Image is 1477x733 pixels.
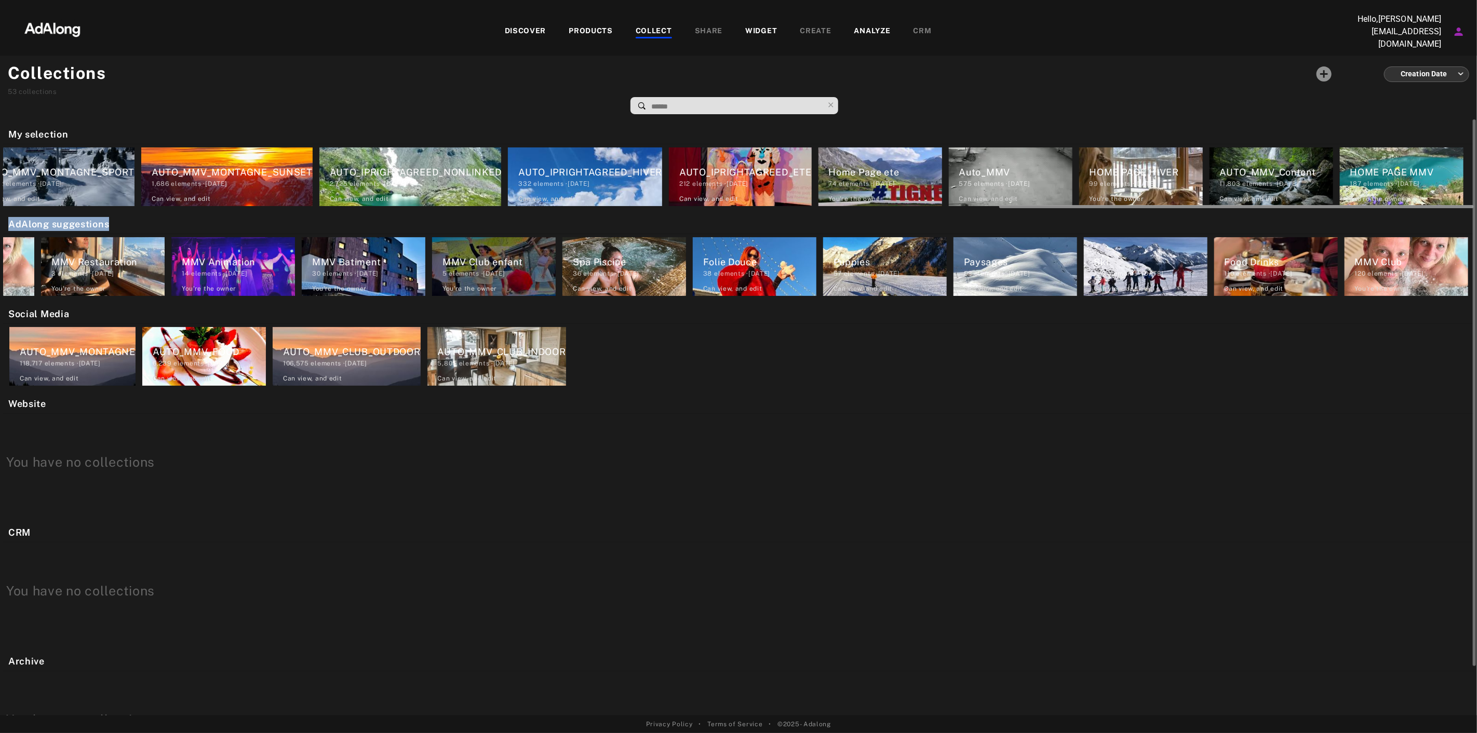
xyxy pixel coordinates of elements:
[299,234,428,299] div: MMV Batiment30 elements ·[DATE]You're the owner
[316,144,505,209] div: AUTO_IPRIGHTAGREED_NONLINKED2,725 elements ·[DATE]Can view, and edit
[679,179,811,188] div: elements · [DATE]
[1425,683,1477,733] div: Widget de chat
[182,270,189,277] span: 14
[1225,284,1284,293] div: Can view , and edit
[8,654,1474,668] h2: Archive
[153,374,212,383] div: Can view , and edit
[51,284,106,293] div: You're the owner
[438,345,566,359] div: AUTO_MMV_CLUB_INDOOR
[964,284,1023,293] div: Can view , and edit
[1206,144,1336,209] div: AUTO_MMV_Content11,803 elements ·[DATE]Can view, and edit
[330,194,389,203] div: Can view , and edit
[1094,284,1153,293] div: Can view , and edit
[707,720,762,729] a: Terms of Service
[834,284,893,293] div: Can view , and edit
[442,284,497,293] div: You're the owner
[438,374,497,383] div: Can view , and edit
[829,179,942,188] div: elements · [DATE]
[139,324,269,389] div: AUTO_MMV_FOOD6,239 elements ·[DATE]Can view, and edit
[8,397,1474,411] h2: Website
[283,374,342,383] div: Can view , and edit
[834,269,947,278] div: elements · [DATE]
[959,180,972,187] span: 575
[646,720,693,729] a: Privacy Policy
[1090,165,1203,179] div: HOME PAGE HIVER
[505,25,546,38] div: DISCOVER
[829,180,837,187] span: 74
[703,269,816,278] div: elements · [DATE]
[283,359,421,368] div: elements · [DATE]
[703,255,816,269] div: Folie Douce
[1393,60,1464,88] div: Creation Date
[270,324,424,389] div: AUTO_MMV_CLUB_OUTDOOR106,575 elements ·[DATE]Can view, and edit
[834,255,947,269] div: Puppies
[950,234,1080,299] div: Paysages52 elements ·[DATE]Can view, and edit
[829,165,942,179] div: Home Page ete
[153,345,266,359] div: AUTO_MMV_FOOD
[438,360,458,367] span: 5,805
[703,270,712,277] span: 38
[438,359,566,368] div: elements · [DATE]
[573,270,581,277] span: 36
[769,720,772,729] span: •
[699,720,702,729] span: •
[964,269,1077,278] div: elements · [DATE]
[1081,234,1211,299] div: Ski130 elements ·[DATE]Can view, and edit
[20,345,136,359] div: AUTO_MMV_MONTAGNE
[829,194,883,203] div: You're the owner
[1355,269,1468,278] div: elements · [DATE]
[1211,234,1341,299] div: Food Drinks110 elements ·[DATE]Can view, and edit
[429,234,559,299] div: MMV Club enfant5 elements ·[DATE]You're the owner
[1350,194,1405,203] div: You're the owner
[152,179,313,188] div: elements · [DATE]
[745,25,777,38] div: WIDGET
[1220,165,1333,179] div: AUTO_MMV_Content
[8,217,1474,231] h2: AdAlong suggestions
[1076,144,1206,209] div: HOME PAGE HIVER99 elements ·[DATE]You're the owner
[442,270,447,277] span: 5
[959,194,1018,203] div: Can view , and edit
[666,144,814,209] div: AUTO_IPRIGHTAGREED_ETE212 elements ·[DATE]Can view, and edit
[182,255,295,269] div: MMV Animation
[51,270,56,277] span: 3
[312,284,367,293] div: You're the owner
[138,144,316,209] div: AUTO_MMV_MONTAGNE_SUNSET1,686 elements ·[DATE]Can view, and edit
[51,255,165,269] div: MMV Restauration
[7,13,98,44] img: 63233d7d88ed69de3c212112c67096b6.png
[20,359,136,368] div: elements · [DATE]
[8,307,1474,321] h2: Social Media
[834,270,842,277] span: 57
[573,269,686,278] div: elements · [DATE]
[679,180,690,187] span: 212
[959,165,1072,179] div: Auto_MMV
[573,284,632,293] div: Can view , and edit
[505,144,665,209] div: AUTO_IPRIGHTAGREED_HIVER332 elements ·[DATE]Can view, and edit
[51,269,165,278] div: elements · [DATE]
[518,180,531,187] span: 332
[424,324,569,389] div: AUTO_MMV_CLUB_INDOOR5,805 elements ·[DATE]Can view, and edit
[518,165,662,179] div: AUTO_IPRIGHTAGREED_HIVER
[8,87,106,97] div: collections
[1337,144,1467,209] div: HOME PAGE MMV187 elements ·[DATE]You're the owner
[703,284,762,293] div: Can view , and edit
[679,194,738,203] div: Can view , and edit
[1094,269,1207,278] div: elements · [DATE]
[152,165,313,179] div: AUTO_MMV_MONTAGNE_SUNSET
[679,165,811,179] div: AUTO_IPRIGHTAGREED_ETE
[1355,284,1409,293] div: You're the owner
[636,25,672,38] div: COLLECT
[820,234,950,299] div: Puppies57 elements ·[DATE]Can view, and edit
[8,525,1474,539] h2: CRM
[695,25,723,38] div: SHARE
[518,194,578,203] div: Can view , and edit
[153,359,266,368] div: elements · [DATE]
[1355,255,1468,269] div: MMV Club
[330,180,348,187] span: 2,725
[914,25,932,38] div: CRM
[1094,255,1207,269] div: Ski
[1350,165,1463,179] div: HOME PAGE MMV
[442,269,556,278] div: elements · [DATE]
[959,179,1072,188] div: elements · [DATE]
[6,324,139,389] div: AUTO_MMV_MONTAGNE118,717 elements ·[DATE]Can view, and edit
[152,194,211,203] div: Can view , and edit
